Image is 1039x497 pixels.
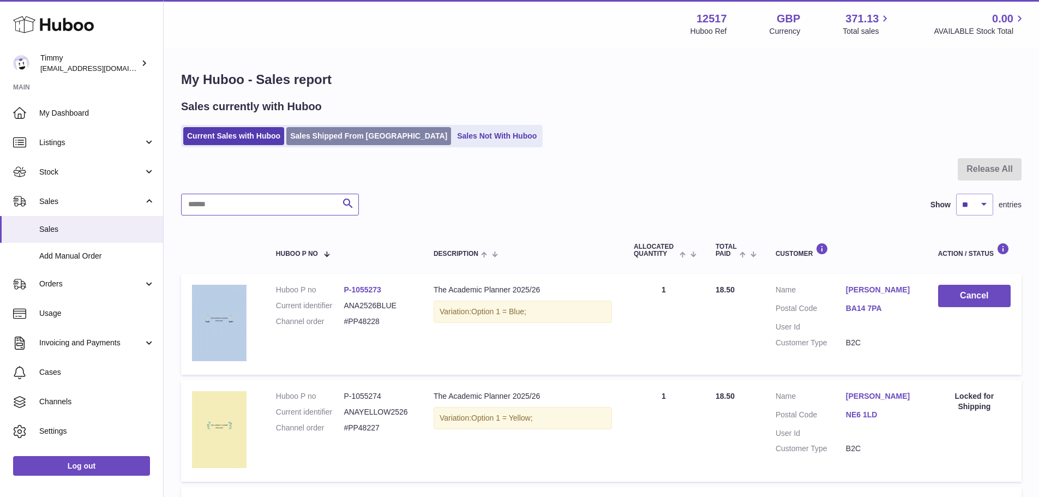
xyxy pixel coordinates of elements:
[938,391,1011,412] div: Locked for Shipping
[286,127,451,145] a: Sales Shipped From [GEOGRAPHIC_DATA]
[39,367,155,378] span: Cases
[276,391,344,402] dt: Huboo P no
[276,250,318,258] span: Huboo P no
[846,285,916,295] a: [PERSON_NAME]
[181,71,1022,88] h1: My Huboo - Sales report
[690,26,727,37] div: Huboo Ref
[276,423,344,433] dt: Channel order
[276,316,344,327] dt: Channel order
[776,410,846,423] dt: Postal Code
[40,64,160,73] span: [EMAIL_ADDRESS][DOMAIN_NAME]
[276,407,344,417] dt: Current identifier
[843,26,891,37] span: Total sales
[843,11,891,37] a: 371.13 Total sales
[39,108,155,118] span: My Dashboard
[934,11,1026,37] a: 0.00 AVAILABLE Stock Total
[930,200,951,210] label: Show
[181,99,322,114] h2: Sales currently with Huboo
[13,456,150,476] a: Log out
[344,285,381,294] a: P-1055273
[183,127,284,145] a: Current Sales with Huboo
[276,301,344,311] dt: Current identifier
[39,308,155,319] span: Usage
[39,251,155,261] span: Add Manual Order
[192,391,247,468] img: 125171755599416.png
[716,285,735,294] span: 18.50
[39,196,143,207] span: Sales
[39,279,143,289] span: Orders
[776,444,846,454] dt: Customer Type
[846,338,916,348] dd: B2C
[434,285,612,295] div: The Academic Planner 2025/26
[776,322,846,332] dt: User Id
[846,444,916,454] dd: B2C
[434,391,612,402] div: The Academic Planner 2025/26
[845,11,879,26] span: 371.13
[999,200,1022,210] span: entries
[846,410,916,420] a: NE6 1LD
[344,301,412,311] dd: ANA2526BLUE
[938,285,1011,307] button: Cancel
[434,250,478,258] span: Description
[846,391,916,402] a: [PERSON_NAME]
[716,243,737,258] span: Total paid
[696,11,727,26] strong: 12517
[453,127,540,145] a: Sales Not With Huboo
[934,26,1026,37] span: AVAILABLE Stock Total
[39,137,143,148] span: Listings
[471,307,526,316] span: Option 1 = Blue;
[39,338,143,348] span: Invoicing and Payments
[344,407,412,417] dd: ANAYELLOW2526
[623,274,705,374] td: 1
[39,224,155,235] span: Sales
[776,391,846,404] dt: Name
[276,285,344,295] dt: Huboo P no
[777,11,800,26] strong: GBP
[776,285,846,298] dt: Name
[846,303,916,314] a: BA14 7PA
[623,380,705,482] td: 1
[776,428,846,439] dt: User Id
[770,26,801,37] div: Currency
[776,338,846,348] dt: Customer Type
[39,426,155,436] span: Settings
[192,285,247,361] img: 125171755599458.png
[716,392,735,400] span: 18.50
[39,397,155,407] span: Channels
[776,303,846,316] dt: Postal Code
[39,167,143,177] span: Stock
[40,53,139,74] div: Timmy
[992,11,1013,26] span: 0.00
[776,243,916,258] div: Customer
[938,243,1011,258] div: Action / Status
[471,414,532,422] span: Option 1 = Yellow;
[434,407,612,429] div: Variation:
[13,55,29,71] img: internalAdmin-12517@internal.huboo.com
[344,423,412,433] dd: #PP48227
[634,243,677,258] span: ALLOCATED Quantity
[344,316,412,327] dd: #PP48228
[344,391,412,402] dd: P-1055274
[434,301,612,323] div: Variation:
